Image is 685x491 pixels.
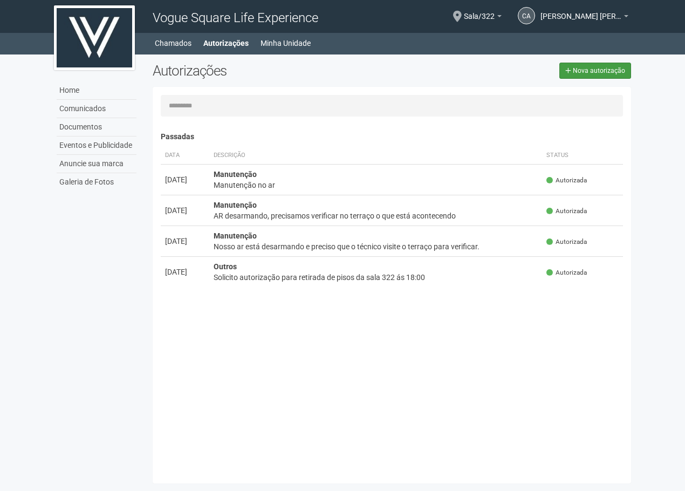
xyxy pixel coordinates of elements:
[161,133,623,141] h4: Passadas
[214,241,538,252] div: Nosso ar está desarmando e preciso que o técnico visite o terraço para verificar.
[165,205,205,216] div: [DATE]
[540,13,628,22] a: [PERSON_NAME] [PERSON_NAME]
[214,201,257,209] strong: Manutenção
[464,13,502,22] a: Sala/322
[518,7,535,24] a: CA
[214,170,257,179] strong: Manutenção
[214,180,538,190] div: Manutenção no ar
[57,137,136,155] a: Eventos e Publicidade
[546,268,587,277] span: Autorizada
[57,173,136,191] a: Galeria de Fotos
[165,174,205,185] div: [DATE]
[57,81,136,100] a: Home
[161,147,209,165] th: Data
[546,176,587,185] span: Autorizada
[214,231,257,240] strong: Manutenção
[57,118,136,137] a: Documentos
[214,272,538,283] div: Solicito autorização para retirada de pisos da sala 322 ás 18:00
[153,10,318,25] span: Vogue Square Life Experience
[546,207,587,216] span: Autorizada
[57,100,136,118] a: Comunicados
[209,147,542,165] th: Descrição
[464,2,495,21] span: Sala/322
[57,155,136,173] a: Anuncie sua marca
[542,147,623,165] th: Status
[546,237,587,247] span: Autorizada
[214,262,237,271] strong: Outros
[155,36,191,51] a: Chamados
[540,2,621,21] span: Caroline Antunes Venceslau Resende
[214,210,538,221] div: AR desarmando, precisamos verificar no terraço o que está acontecendo
[203,36,249,51] a: Autorizações
[261,36,311,51] a: Minha Unidade
[153,63,383,79] h2: Autorizações
[54,5,135,70] img: logo.jpg
[165,236,205,247] div: [DATE]
[559,63,631,79] a: Nova autorização
[573,67,625,74] span: Nova autorização
[165,267,205,277] div: [DATE]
